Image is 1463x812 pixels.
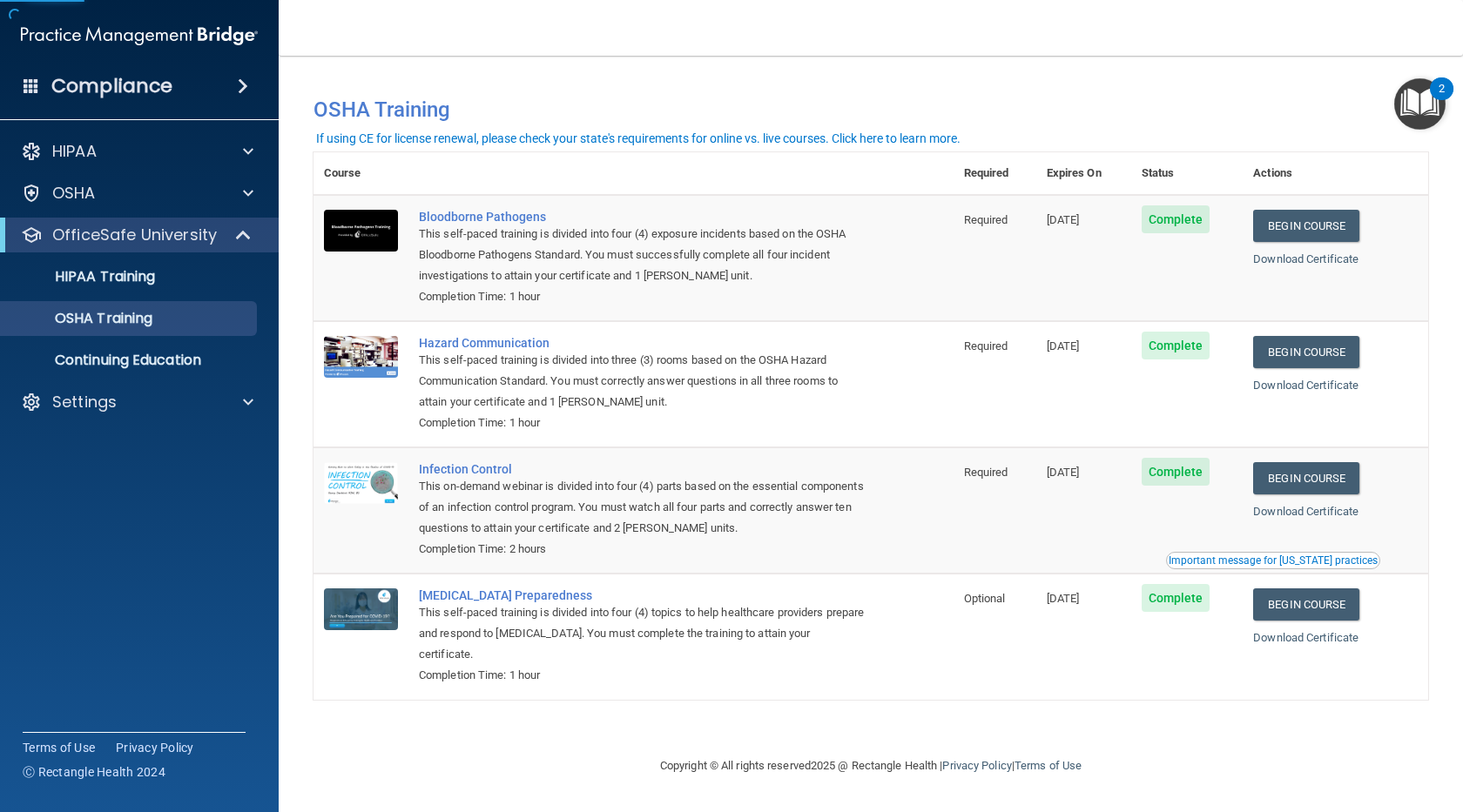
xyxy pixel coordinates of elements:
th: Course [313,152,408,195]
a: Bloodborne Pathogens [419,210,866,224]
a: [MEDICAL_DATA] Preparedness [419,588,866,602]
a: Terms of Use [1015,759,1082,772]
p: HIPAA [52,141,97,162]
div: This on-demand webinar is divided into four (4) parts based on the essential components of an inf... [419,476,866,539]
span: Complete [1142,205,1210,233]
button: Open Resource Center, 2 new notifications [1394,78,1446,130]
button: If using CE for license renewal, please check your state's requirements for online vs. live cours... [313,130,963,147]
p: OSHA Training [11,310,152,327]
a: Privacy Policy [116,739,194,756]
div: This self-paced training is divided into four (4) exposure incidents based on the OSHA Bloodborne... [419,224,866,286]
a: Begin Course [1253,336,1359,368]
span: [DATE] [1047,213,1080,226]
a: OSHA [21,183,253,204]
a: Privacy Policy [942,759,1011,772]
div: If using CE for license renewal, please check your state's requirements for online vs. live cours... [316,132,961,144]
span: Ⓒ Rectangle Health 2024 [23,763,165,781]
span: Complete [1142,458,1210,486]
p: HIPAA Training [11,268,155,285]
span: Complete [1142,332,1210,359]
iframe: Drift Widget Chat Controller [1162,688,1442,758]
a: Hazard Communication [419,336,866,350]
th: Actions [1243,152,1428,195]
a: Download Certificate [1253,505,1358,518]
div: Completion Time: 2 hours [419,539,866,560]
span: Required [964,213,1008,226]
a: Download Certificate [1253,252,1358,265]
p: Settings [52,392,117,413]
th: Required [954,152,1036,195]
span: Required [964,466,1008,479]
div: Copyright © All rights reserved 2025 @ Rectangle Health | | [553,738,1189,794]
a: Download Certificate [1253,631,1358,644]
div: Completion Time: 1 hour [419,286,866,307]
div: This self-paced training is divided into three (3) rooms based on the OSHA Hazard Communication S... [419,350,866,413]
h4: OSHA Training [313,97,1428,122]
a: Download Certificate [1253,379,1358,392]
img: PMB logo [21,18,258,53]
span: Complete [1142,584,1210,612]
div: Completion Time: 1 hour [419,665,866,686]
p: OSHA [52,183,96,204]
span: [DATE] [1047,339,1080,352]
a: Begin Course [1253,462,1359,494]
div: 2 [1439,89,1445,111]
a: Infection Control [419,462,866,476]
a: OfficeSafe University [21,225,253,245]
span: Optional [964,592,1006,605]
a: HIPAA [21,141,253,162]
a: Begin Course [1253,210,1359,242]
div: Completion Time: 1 hour [419,413,866,433]
a: Begin Course [1253,588,1359,621]
div: Important message for [US_STATE] practices [1169,555,1378,566]
span: [DATE] [1047,592,1080,605]
span: [DATE] [1047,466,1080,479]
th: Expires On [1036,152,1131,195]
div: This self-paced training is divided into four (4) topics to help healthcare providers prepare and... [419,602,866,665]
p: OfficeSafe University [52,225,217,245]
a: Terms of Use [23,739,95,756]
h4: Compliance [51,74,172,98]
a: Settings [21,392,253,413]
button: Read this if you are a dental practitioner in the state of CA [1166,552,1380,569]
span: Required [964,339,1008,352]
p: Continuing Education [11,352,249,369]
th: Status [1131,152,1244,195]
